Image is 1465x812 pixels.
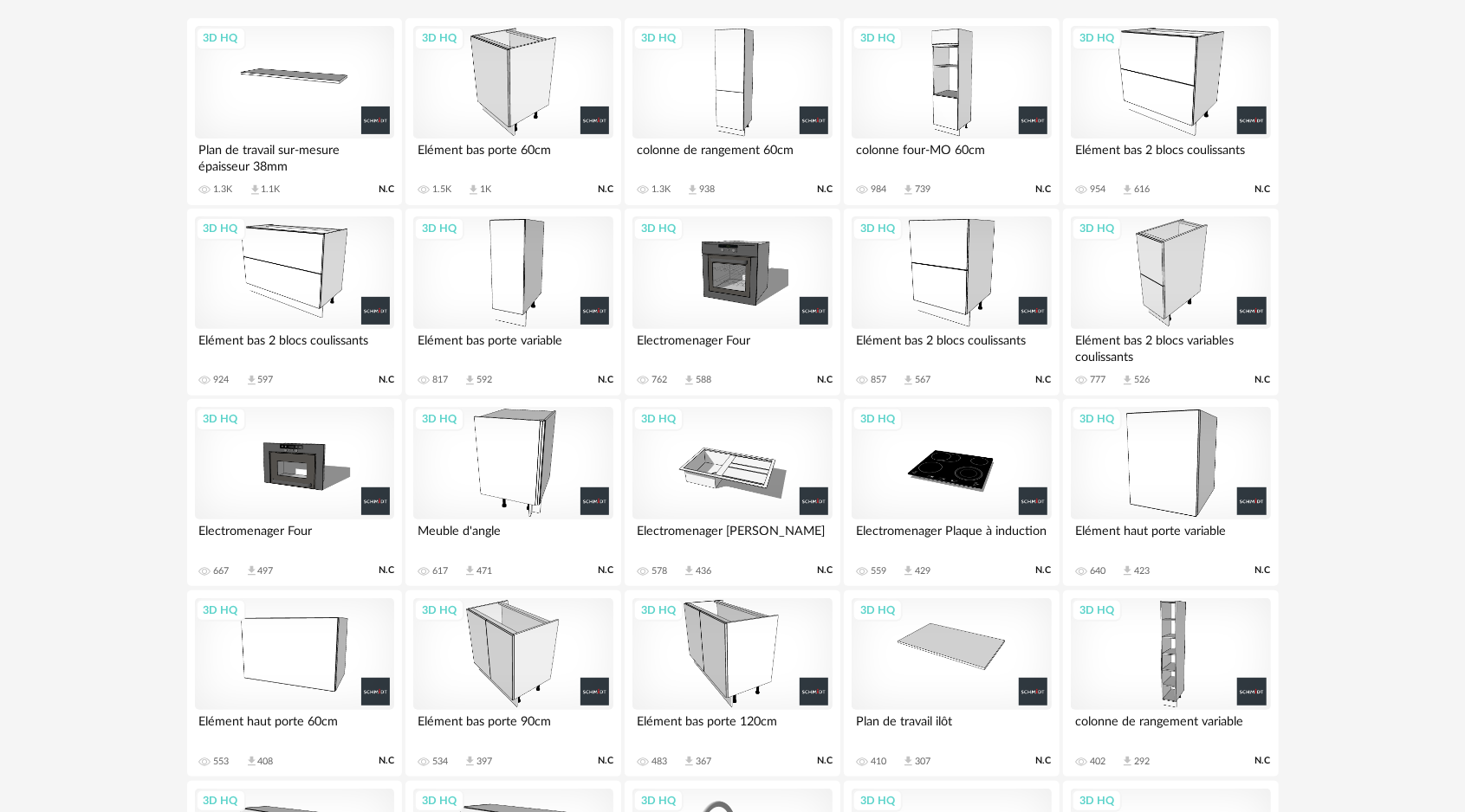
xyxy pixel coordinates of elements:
[196,217,246,240] div: 3D HQ
[625,399,839,586] a: 3D HQ Electromenager [PERSON_NAME] 578 Download icon 436 N.C
[632,139,832,173] div: colonne de rangement 60cm
[633,217,684,240] div: 3D HQ
[379,755,394,767] span: N.C
[196,27,246,49] div: 3D HQ
[902,374,915,387] span: Download icon
[844,590,1059,777] a: 3D HQ Plan de travail ilôt 410 Download icon 307 N.C
[699,184,715,196] div: 938
[1134,184,1150,196] div: 616
[405,209,620,396] a: 3D HQ Elément bas porte variable 817 Download icon 592 N.C
[413,139,613,173] div: Elément bas porte 60cm
[414,789,464,812] div: 3D HQ
[195,329,394,364] div: Elément bas 2 blocs coulissants
[598,374,613,386] span: N.C
[196,599,246,622] div: 3D HQ
[598,755,613,767] span: N.C
[852,408,903,430] div: 3D HQ
[1071,139,1270,173] div: Elément bas 2 blocs coulissants
[902,755,915,768] span: Download icon
[480,184,491,196] div: 1K
[405,590,620,777] a: 3D HQ Elément bas porte 90cm 534 Download icon 397 N.C
[432,756,448,768] div: 534
[852,599,903,622] div: 3D HQ
[1255,755,1271,767] span: N.C
[1063,590,1278,777] a: 3D HQ colonne de rangement variable 402 Download icon 292 N.C
[1072,789,1122,812] div: 3D HQ
[245,755,258,768] span: Download icon
[1036,184,1052,196] span: N.C
[844,399,1059,586] a: 3D HQ Electromenager Plaque à induction 559 Download icon 429 N.C
[1255,564,1271,577] span: N.C
[633,27,684,49] div: 3D HQ
[651,374,667,386] div: 762
[632,710,832,744] div: Elément bas porte 120cm
[915,565,930,577] div: 429
[1072,217,1122,240] div: 3D HQ
[258,756,274,768] div: 408
[902,564,915,577] span: Download icon
[195,519,394,554] div: Electromenager Four
[915,756,930,768] div: 307
[258,565,274,577] div: 497
[414,217,464,240] div: 3D HQ
[463,564,476,577] span: Download icon
[463,755,476,768] span: Download icon
[852,139,1051,173] div: colonne four-MO 60cm
[817,374,833,386] span: N.C
[1072,27,1122,49] div: 3D HQ
[598,564,613,577] span: N.C
[1071,519,1270,554] div: Elément haut porte variable
[1090,756,1105,768] div: 402
[871,184,886,196] div: 984
[651,565,667,577] div: 578
[432,184,451,196] div: 1.5K
[632,329,832,364] div: Electromenager Four
[414,408,464,430] div: 3D HQ
[463,374,476,387] span: Download icon
[1072,408,1122,430] div: 3D HQ
[633,599,684,622] div: 3D HQ
[632,519,832,554] div: Electromenager [PERSON_NAME]
[379,184,394,196] span: N.C
[214,756,230,768] div: 553
[413,519,613,554] div: Meuble d'angle
[249,184,262,197] span: Download icon
[683,564,696,577] span: Download icon
[245,374,258,387] span: Download icon
[852,710,1051,744] div: Plan de travail ilôt
[1036,564,1052,577] span: N.C
[379,564,394,577] span: N.C
[187,399,402,586] a: 3D HQ Electromenager Four 667 Download icon 497 N.C
[245,564,258,577] span: Download icon
[871,565,886,577] div: 559
[1121,184,1134,197] span: Download icon
[844,18,1059,205] a: 3D HQ colonne four-MO 60cm 984 Download icon 739 N.C
[625,590,839,777] a: 3D HQ Elément bas porte 120cm 483 Download icon 367 N.C
[902,184,915,197] span: Download icon
[405,399,620,586] a: 3D HQ Meuble d'angle 617 Download icon 471 N.C
[467,184,480,197] span: Download icon
[696,756,711,768] div: 367
[196,789,246,812] div: 3D HQ
[258,374,274,386] div: 597
[1090,184,1105,196] div: 954
[1072,599,1122,622] div: 3D HQ
[696,374,711,386] div: 588
[1134,565,1150,577] div: 423
[414,27,464,49] div: 3D HQ
[1071,710,1270,744] div: colonne de rangement variable
[598,184,613,196] span: N.C
[1134,374,1150,386] div: 526
[195,710,394,744] div: Elément haut porte 60cm
[625,209,839,396] a: 3D HQ Electromenager Four 762 Download icon 588 N.C
[852,27,903,49] div: 3D HQ
[1036,374,1052,386] span: N.C
[871,756,886,768] div: 410
[852,519,1051,554] div: Electromenager Plaque à induction
[1063,209,1278,396] a: 3D HQ Elément bas 2 blocs variables coulissants 777 Download icon 526 N.C
[187,590,402,777] a: 3D HQ Elément haut porte 60cm 553 Download icon 408 N.C
[1063,399,1278,586] a: 3D HQ Elément haut porte variable 640 Download icon 423 N.C
[476,756,492,768] div: 397
[214,374,230,386] div: 924
[871,374,886,386] div: 857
